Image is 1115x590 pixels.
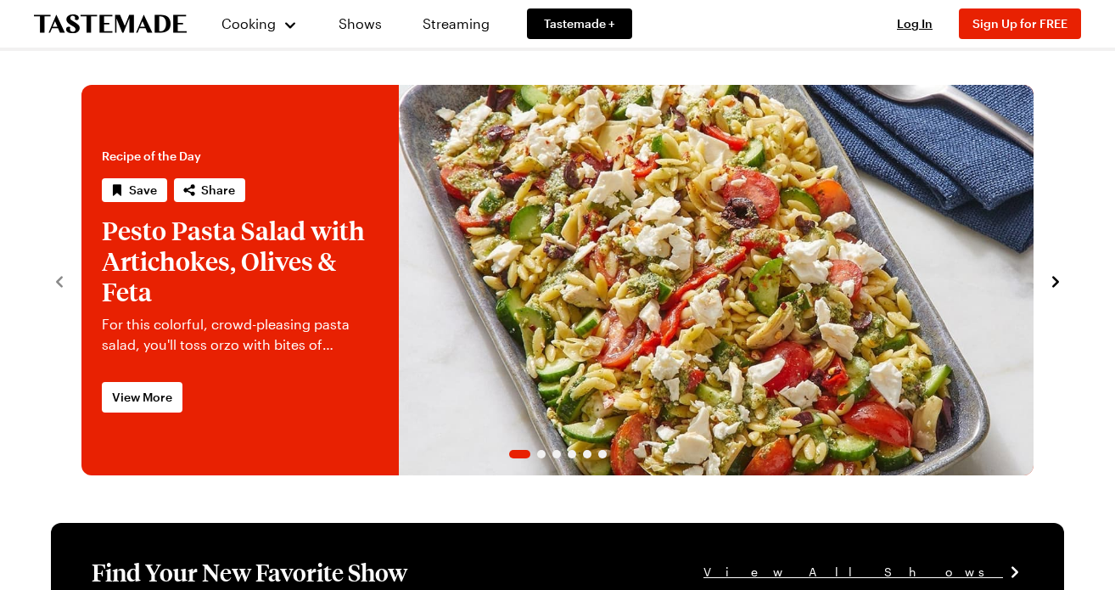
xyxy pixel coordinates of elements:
[568,450,576,458] span: Go to slide 4
[102,178,167,202] button: Save recipe
[703,563,1023,582] a: View All Shows
[552,450,561,458] span: Go to slide 3
[129,182,157,199] span: Save
[174,178,245,202] button: Share
[544,15,615,32] span: Tastemade +
[881,15,949,32] button: Log In
[51,270,68,290] button: navigate to previous item
[221,3,298,44] button: Cooking
[972,16,1067,31] span: Sign Up for FREE
[527,8,632,39] a: Tastemade +
[583,450,591,458] span: Go to slide 5
[537,450,546,458] span: Go to slide 2
[221,15,276,31] span: Cooking
[509,450,530,458] span: Go to slide 1
[959,8,1081,39] button: Sign Up for FREE
[598,450,607,458] span: Go to slide 6
[1047,270,1064,290] button: navigate to next item
[112,389,172,406] span: View More
[102,382,182,413] a: View More
[81,85,1034,475] div: 1 / 6
[201,182,235,199] span: Share
[34,14,187,34] a: To Tastemade Home Page
[92,557,407,587] h1: Find Your New Favorite Show
[897,16,933,31] span: Log In
[703,563,1003,582] span: View All Shows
